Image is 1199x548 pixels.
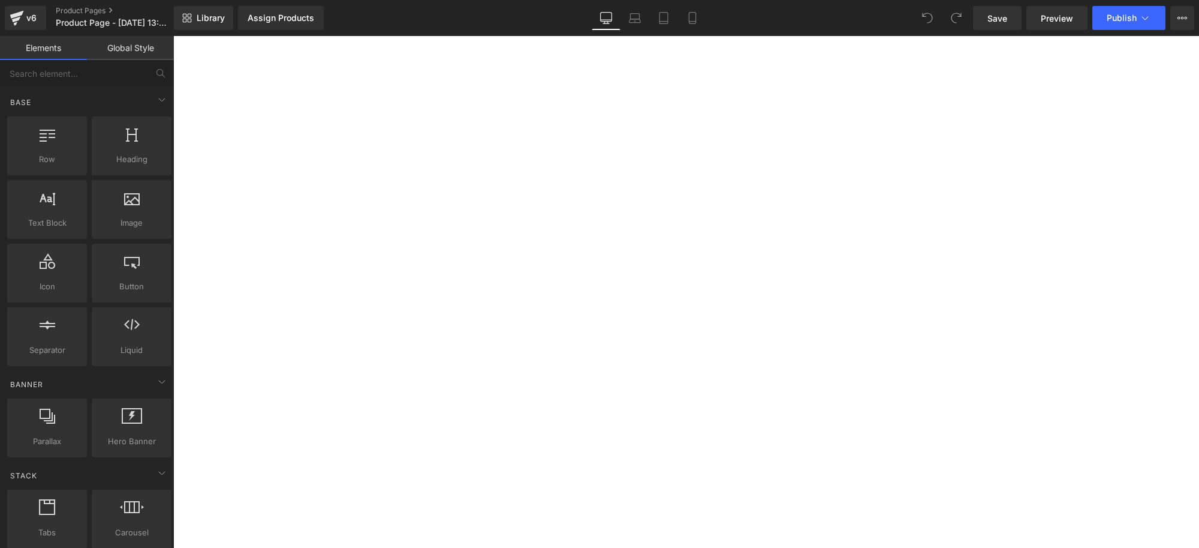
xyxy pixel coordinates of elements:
span: Heading [95,153,168,166]
a: v6 [5,6,46,30]
button: Publish [1092,6,1165,30]
a: Product Pages [56,6,194,16]
span: Row [11,153,83,166]
span: Image [95,217,168,229]
a: Desktop [592,6,620,30]
span: Product Page - [DATE] 13:54:44 [56,18,171,28]
a: Laptop [620,6,649,30]
a: Global Style [87,36,174,60]
a: Tablet [649,6,678,30]
span: Carousel [95,526,168,539]
span: Separator [11,344,83,357]
span: Hero Banner [95,435,168,448]
a: New Library [174,6,233,30]
span: Icon [11,280,83,293]
button: Redo [944,6,968,30]
button: Undo [915,6,939,30]
div: Assign Products [248,13,314,23]
div: v6 [24,10,39,26]
span: Library [197,13,225,23]
span: Banner [9,379,44,390]
a: Mobile [678,6,707,30]
span: Save [987,12,1007,25]
span: Base [9,97,32,108]
span: Publish [1107,13,1137,23]
span: Stack [9,470,38,481]
span: Preview [1041,12,1073,25]
a: Preview [1026,6,1087,30]
span: Tabs [11,526,83,539]
button: More [1170,6,1194,30]
span: Button [95,280,168,293]
span: Text Block [11,217,83,229]
span: Liquid [95,344,168,357]
span: Parallax [11,435,83,448]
